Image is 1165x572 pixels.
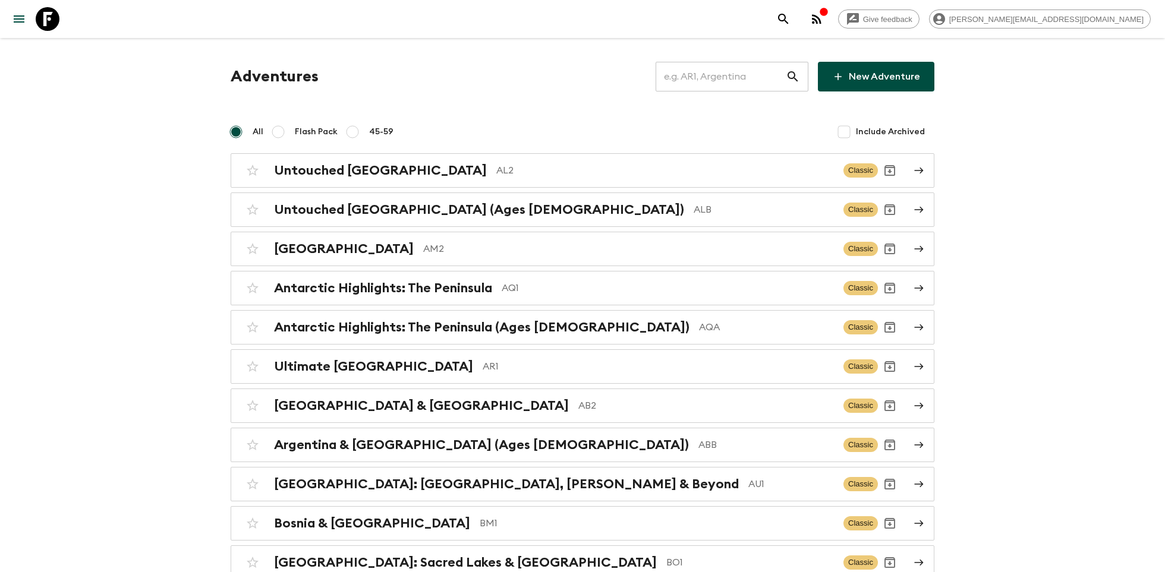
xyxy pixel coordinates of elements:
[699,320,834,334] p: AQA
[483,359,834,374] p: AR1
[231,192,934,227] a: Untouched [GEOGRAPHIC_DATA] (Ages [DEMOGRAPHIC_DATA])ALBClassicArchive
[878,472,902,496] button: Archive
[502,281,834,295] p: AQ1
[231,271,934,305] a: Antarctic Highlights: The PeninsulaAQ1ClassicArchive
[666,555,834,570] p: BO1
[878,315,902,339] button: Archive
[929,10,1151,29] div: [PERSON_NAME][EMAIL_ADDRESS][DOMAIN_NAME]
[857,15,919,24] span: Give feedback
[274,202,684,217] h2: Untouched [GEOGRAPHIC_DATA] (Ages [DEMOGRAPHIC_DATA])
[274,437,689,453] h2: Argentina & [GEOGRAPHIC_DATA] (Ages [DEMOGRAPHIC_DATA])
[496,163,834,178] p: AL2
[878,355,902,378] button: Archive
[698,438,834,452] p: ABB
[843,242,878,256] span: Classic
[838,10,920,29] a: Give feedback
[878,394,902,418] button: Archive
[253,126,263,138] span: All
[878,433,902,457] button: Archive
[231,428,934,462] a: Argentina & [GEOGRAPHIC_DATA] (Ages [DEMOGRAPHIC_DATA])ABBClassicArchive
[856,126,925,138] span: Include Archived
[843,516,878,530] span: Classic
[843,163,878,178] span: Classic
[843,359,878,374] span: Classic
[843,438,878,452] span: Classic
[480,516,834,530] p: BM1
[231,349,934,384] a: Ultimate [GEOGRAPHIC_DATA]AR1ClassicArchive
[843,281,878,295] span: Classic
[843,555,878,570] span: Classic
[231,506,934,541] a: Bosnia & [GEOGRAPHIC_DATA]BM1ClassicArchive
[231,388,934,423] a: [GEOGRAPHIC_DATA] & [GEOGRAPHIC_DATA]AB2ClassicArchive
[295,126,338,138] span: Flash Pack
[878,159,902,182] button: Archive
[231,232,934,266] a: [GEOGRAPHIC_DATA]AM2ClassicArchive
[369,126,393,138] span: 45-59
[274,516,470,531] h2: Bosnia & [GEOGRAPHIC_DATA]
[231,467,934,501] a: [GEOGRAPHIC_DATA]: [GEOGRAPHIC_DATA], [PERSON_NAME] & BeyondAU1ClassicArchive
[423,242,834,256] p: AM2
[231,65,319,89] h1: Adventures
[943,15,1150,24] span: [PERSON_NAME][EMAIL_ADDRESS][DOMAIN_NAME]
[694,203,834,217] p: ALB
[878,237,902,261] button: Archive
[748,477,834,491] p: AU1
[878,198,902,222] button: Archive
[843,399,878,413] span: Classic
[7,7,31,31] button: menu
[818,62,934,91] a: New Adventure
[843,203,878,217] span: Classic
[656,60,786,93] input: e.g. AR1, Argentina
[274,398,569,413] h2: [GEOGRAPHIC_DATA] & [GEOGRAPHIC_DATA]
[274,359,473,374] h2: Ultimate [GEOGRAPHIC_DATA]
[274,555,657,570] h2: [GEOGRAPHIC_DATA]: Sacred Lakes & [GEOGRAPHIC_DATA]
[231,153,934,188] a: Untouched [GEOGRAPHIC_DATA]AL2ClassicArchive
[274,476,739,492] h2: [GEOGRAPHIC_DATA]: [GEOGRAPHIC_DATA], [PERSON_NAME] & Beyond
[878,511,902,535] button: Archive
[274,320,689,335] h2: Antarctic Highlights: The Peninsula (Ages [DEMOGRAPHIC_DATA])
[878,276,902,300] button: Archive
[578,399,834,413] p: AB2
[274,241,414,257] h2: [GEOGRAPHIC_DATA]
[843,320,878,334] span: Classic
[772,7,795,31] button: search adventures
[231,310,934,345] a: Antarctic Highlights: The Peninsula (Ages [DEMOGRAPHIC_DATA])AQAClassicArchive
[274,163,487,178] h2: Untouched [GEOGRAPHIC_DATA]
[843,477,878,491] span: Classic
[274,280,492,296] h2: Antarctic Highlights: The Peninsula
